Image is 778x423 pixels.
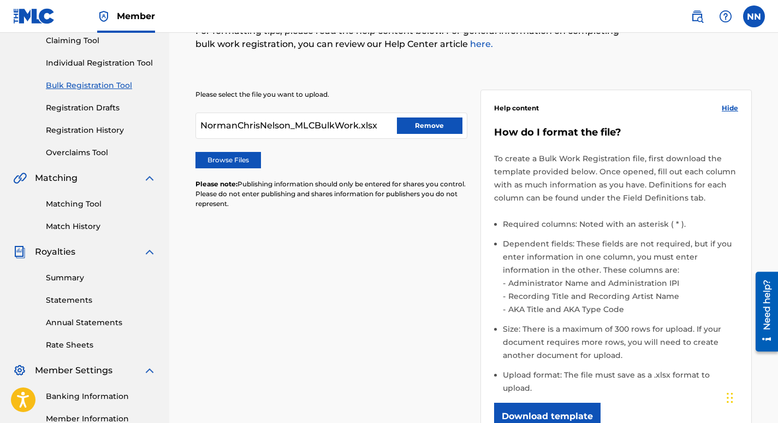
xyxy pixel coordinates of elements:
a: Match History [46,221,156,232]
li: Size: There is a maximum of 300 rows for upload. If your document requires more rows, you will ne... [503,322,739,368]
li: Recording Title and Recording Artist Name [506,290,739,303]
a: Matching Tool [46,198,156,210]
img: expand [143,364,156,377]
img: search [691,10,704,23]
p: Please select the file you want to upload. [195,90,467,99]
li: Dependent fields: These fields are not required, but if you enter information in one column, you ... [503,237,739,322]
img: Top Rightsholder [97,10,110,23]
a: Annual Statements [46,317,156,328]
p: To create a Bulk Work Registration file, first download the template provided below. Once opened,... [494,152,739,204]
a: Summary [46,272,156,284]
p: For formatting tips, please read the help content below. For general information on completing bu... [195,25,624,51]
span: Matching [35,172,78,185]
li: Upload format: The file must save as a .xlsx format to upload. [503,368,739,395]
span: Hide [722,103,738,113]
iframe: Chat Widget [723,371,778,423]
a: Rate Sheets [46,339,156,351]
a: Public Search [686,5,708,27]
a: Bulk Registration Tool [46,80,156,91]
span: Please note: [195,180,237,188]
img: expand [143,245,156,258]
span: Member Settings [35,364,112,377]
a: here. [468,39,493,49]
img: Member Settings [13,364,26,377]
img: Royalties [13,245,26,258]
li: AKA Title and AKA Type Code [506,303,739,316]
span: Member [117,10,155,22]
span: Help content [494,103,539,113]
a: Individual Registration Tool [46,57,156,69]
h5: How do I format the file? [494,126,739,139]
img: expand [143,172,156,185]
li: Administrator Name and Administration IPI [506,277,739,290]
li: Required columns: Noted with an asterisk ( * ). [503,218,739,237]
a: Registration History [46,125,156,136]
p: Publishing information should only be entered for shares you control. Please do not enter publish... [195,179,467,209]
a: Claiming Tool [46,35,156,46]
a: Statements [46,295,156,306]
img: help [719,10,732,23]
span: Royalties [35,245,75,258]
iframe: Resource Center [747,268,778,356]
img: Matching [13,172,27,185]
div: Help [715,5,737,27]
label: Browse Files [195,152,261,168]
span: NormanChrisNelson_MLCBulkWork.xlsx [200,119,377,132]
a: Registration Drafts [46,102,156,114]
div: Drag [727,381,733,414]
div: User Menu [743,5,765,27]
button: Remove [397,117,462,134]
a: Overclaims Tool [46,147,156,158]
img: MLC Logo [13,8,55,24]
a: Banking Information [46,391,156,402]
